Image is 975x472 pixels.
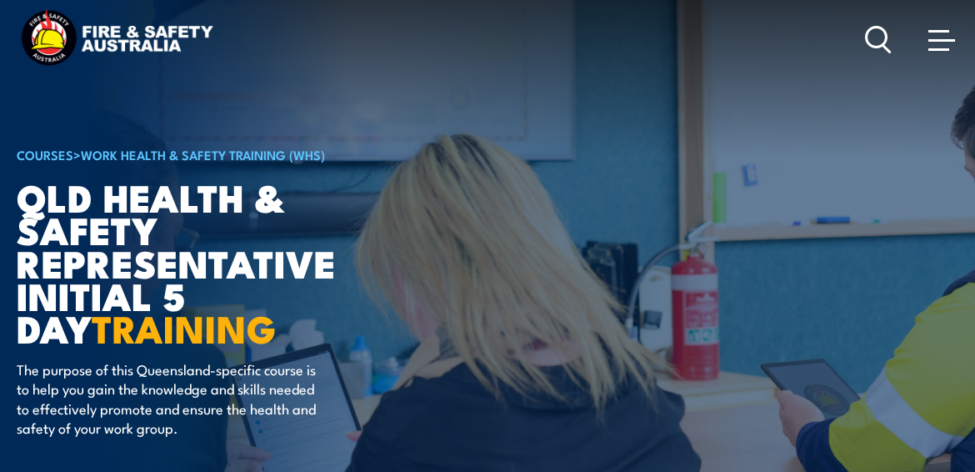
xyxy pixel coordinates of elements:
p: The purpose of this Queensland-specific course is to help you gain the knowledge and skills neede... [17,359,321,438]
a: COURSES [17,145,73,163]
a: Work Health & Safety Training (WHS) [81,145,325,163]
h6: > [17,144,428,164]
h1: QLD Health & Safety Representative Initial 5 Day [17,180,428,344]
strong: TRAINING [92,299,277,356]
